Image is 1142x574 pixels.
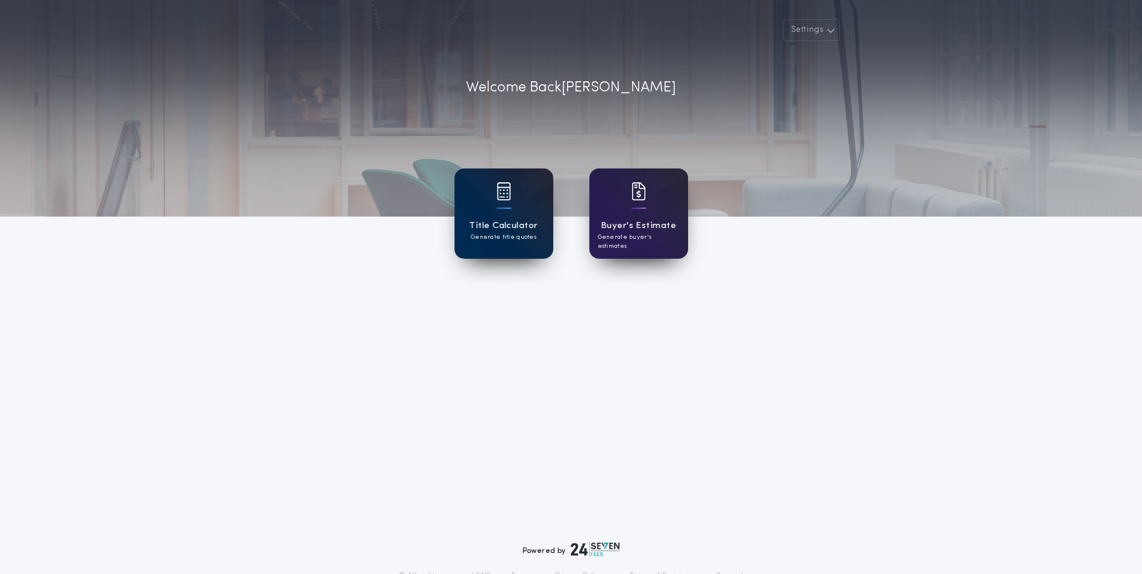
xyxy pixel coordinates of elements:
[455,168,553,259] a: card iconTitle CalculatorGenerate title quotes
[571,542,620,557] img: logo
[632,182,646,200] img: card icon
[497,182,511,200] img: card icon
[783,19,840,41] button: Settings
[466,77,676,99] p: Welcome Back [PERSON_NAME]
[589,168,688,259] a: card iconBuyer's EstimateGenerate buyer's estimates
[598,233,680,251] p: Generate buyer's estimates
[469,219,538,233] h1: Title Calculator
[601,219,676,233] h1: Buyer's Estimate
[523,542,620,557] div: Powered by
[471,233,536,242] p: Generate title quotes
